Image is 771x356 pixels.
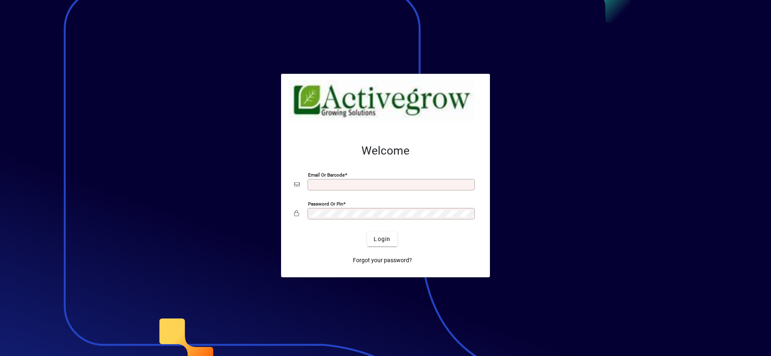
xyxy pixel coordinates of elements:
[374,235,390,243] span: Login
[350,253,415,268] a: Forgot your password?
[308,201,343,207] mat-label: Password or Pin
[294,144,477,158] h2: Welcome
[308,172,345,178] mat-label: Email or Barcode
[367,232,397,246] button: Login
[353,256,412,265] span: Forgot your password?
